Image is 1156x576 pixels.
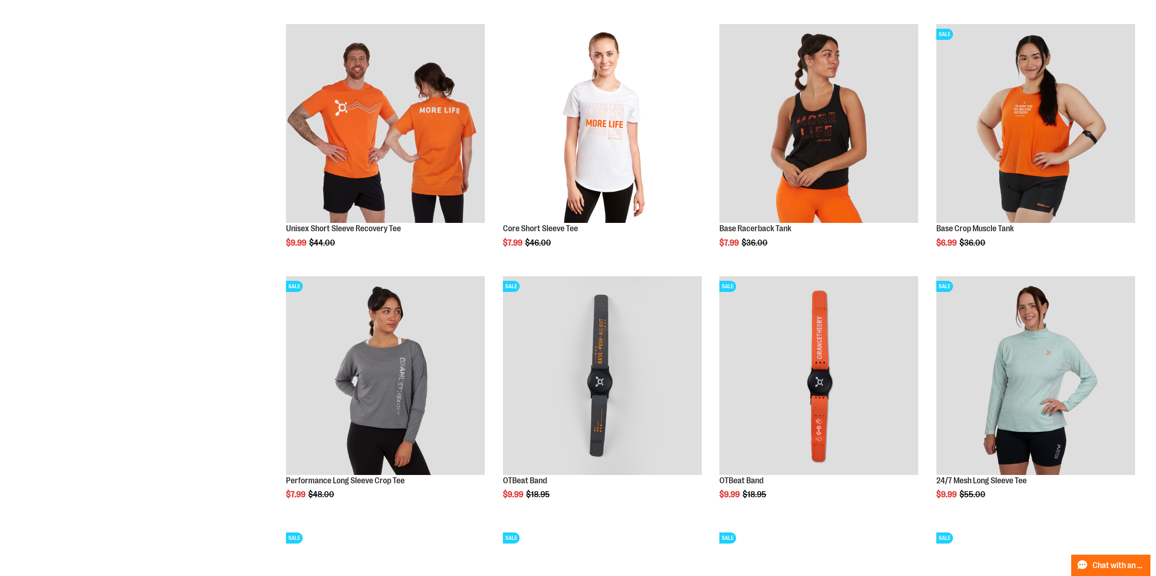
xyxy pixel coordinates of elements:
[936,238,958,247] span: $6.99
[936,24,1135,223] img: Product image for Base Crop Muscle Tank
[959,490,987,499] span: $55.00
[286,490,307,499] span: $7.99
[719,276,918,476] a: OTBeat BandSALE
[286,238,308,247] span: $9.99
[936,490,958,499] span: $9.99
[503,224,578,233] a: Core Short Sleeve Tee
[719,224,791,233] a: Base Racerback Tank
[286,276,485,475] img: Product image for Performance Long Sleeve Crop Tee
[932,272,1140,523] div: product
[719,476,763,485] a: OTBeat Band
[503,476,547,485] a: OTBeat Band
[498,19,706,271] div: product
[286,224,401,233] a: Unisex Short Sleeve Recovery Tee
[503,490,525,499] span: $9.99
[503,238,524,247] span: $7.99
[936,476,1027,485] a: 24/7 Mesh Long Sleeve Tee
[309,238,337,247] span: $44.00
[286,276,485,476] a: Product image for Performance Long Sleeve Crop TeeSALE
[503,276,702,476] a: OTBeat BandSALE
[936,532,953,544] span: SALE
[719,532,736,544] span: SALE
[719,24,918,224] a: Product image for Base Racerback Tank
[503,24,702,223] img: Product image for Core Short Sleeve Tee
[932,19,1140,271] div: product
[503,532,520,544] span: SALE
[503,24,702,224] a: Product image for Core Short Sleeve Tee
[936,24,1135,224] a: Product image for Base Crop Muscle TankSALE
[936,224,1014,233] a: Base Crop Muscle Tank
[286,281,303,292] span: SALE
[742,238,769,247] span: $36.00
[936,276,1135,475] img: 24/7 Mesh Long Sleeve Tee
[503,281,520,292] span: SALE
[503,276,702,475] img: OTBeat Band
[1092,561,1145,570] span: Chat with an Expert
[719,24,918,223] img: Product image for Base Racerback Tank
[286,24,485,223] img: Product image for Unisex Short Sleeve Recovery Tee
[281,272,489,523] div: product
[281,19,489,271] div: product
[719,238,740,247] span: $7.99
[498,272,706,523] div: product
[936,276,1135,476] a: 24/7 Mesh Long Sleeve TeeSALE
[719,276,918,475] img: OTBeat Band
[286,24,485,224] a: Product image for Unisex Short Sleeve Recovery Tee
[1071,555,1151,576] button: Chat with an Expert
[936,281,953,292] span: SALE
[719,490,741,499] span: $9.99
[936,29,953,40] span: SALE
[286,476,405,485] a: Performance Long Sleeve Crop Tee
[743,490,768,499] span: $18.95
[526,490,551,499] span: $18.95
[525,238,553,247] span: $46.00
[286,532,303,544] span: SALE
[959,238,987,247] span: $36.00
[715,19,923,271] div: product
[719,281,736,292] span: SALE
[715,272,923,523] div: product
[308,490,336,499] span: $48.00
